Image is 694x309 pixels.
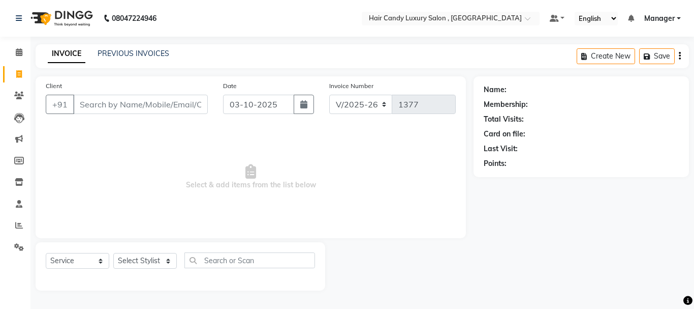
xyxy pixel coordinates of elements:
[46,126,456,228] span: Select & add items from the list below
[484,85,507,95] div: Name:
[484,144,518,154] div: Last Visit:
[577,48,635,64] button: Create New
[484,158,507,169] div: Points:
[26,4,96,33] img: logo
[112,4,156,33] b: 08047224946
[184,252,315,268] input: Search or Scan
[73,95,208,114] input: Search by Name/Mobile/Email/Code
[46,81,62,91] label: Client
[639,48,675,64] button: Save
[484,129,525,139] div: Card on file:
[46,95,74,114] button: +91
[484,114,524,125] div: Total Visits:
[484,99,528,110] div: Membership:
[48,45,85,63] a: INVOICE
[644,13,675,24] span: Manager
[98,49,169,58] a: PREVIOUS INVOICES
[329,81,373,91] label: Invoice Number
[223,81,237,91] label: Date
